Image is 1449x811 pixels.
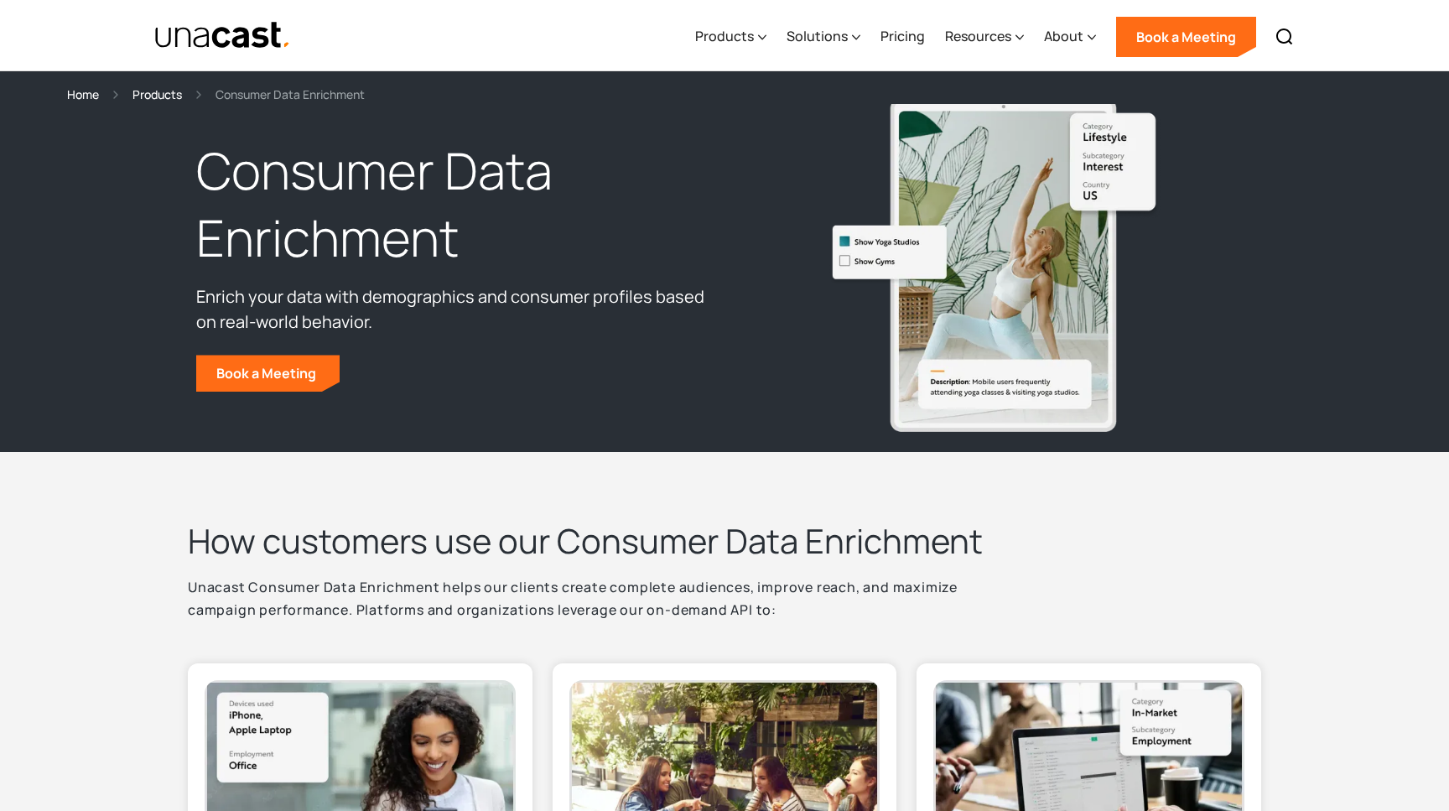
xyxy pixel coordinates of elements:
[67,85,99,104] a: Home
[188,576,1026,643] p: Unacast Consumer Data Enrichment helps our clients create complete audiences, improve reach, and ...
[132,85,182,104] a: Products
[787,3,860,71] div: Solutions
[1116,17,1256,57] a: Book a Meeting
[216,85,365,104] div: Consumer Data Enrichment
[1044,3,1096,71] div: About
[196,355,340,392] a: Book a Meeting
[196,284,716,335] p: Enrich your data with demographics and consumer profiles based on real-world behavior.
[695,3,766,71] div: Products
[695,26,754,46] div: Products
[188,519,1026,563] h2: How customers use our Consumer Data Enrichment
[1044,26,1083,46] div: About
[1275,27,1295,47] img: Search icon
[787,26,848,46] div: Solutions
[945,3,1024,71] div: Resources
[154,21,291,50] img: Unacast text logo
[196,138,716,272] h1: Consumer Data Enrichment
[154,21,291,50] a: home
[825,97,1161,431] img: Mobile users frequently attending yoga classes & visiting yoga studios
[945,26,1011,46] div: Resources
[880,3,925,71] a: Pricing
